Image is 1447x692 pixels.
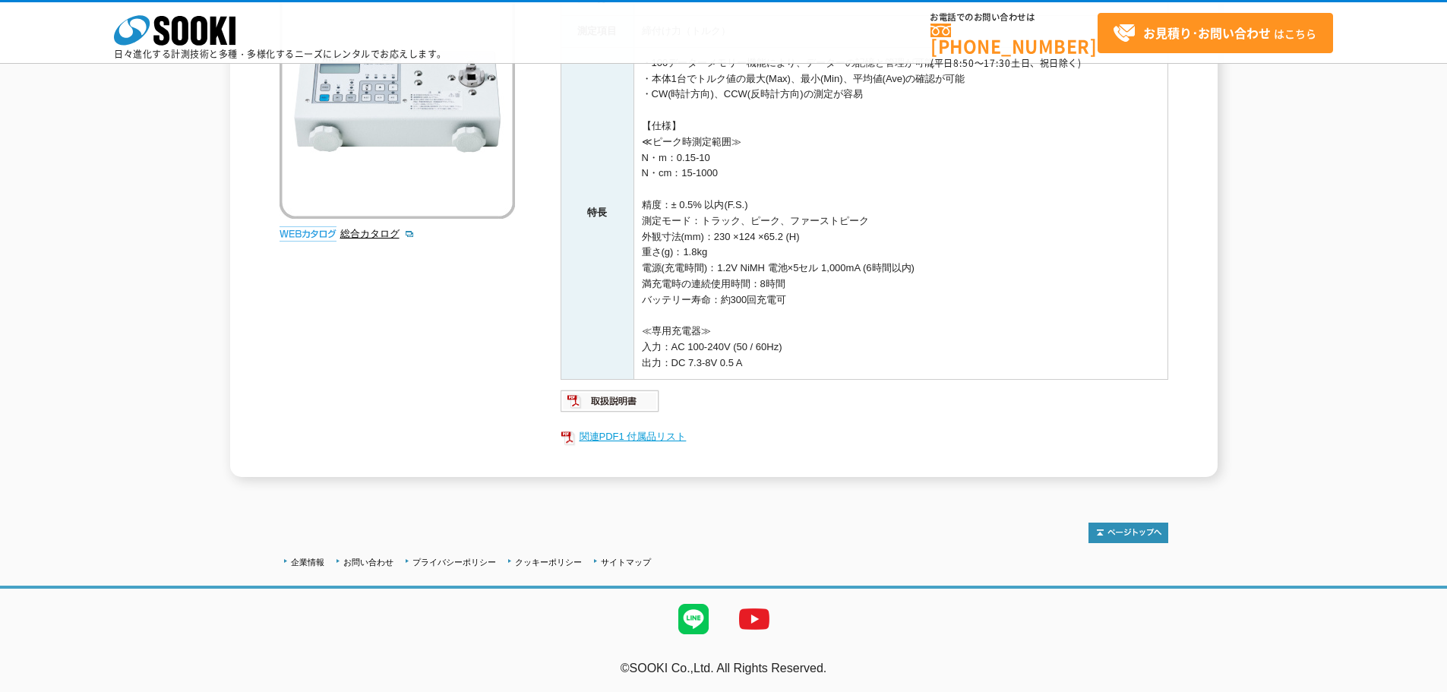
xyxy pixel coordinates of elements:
[561,427,1168,447] a: 関連PDF1 付属品リスト
[724,589,785,649] img: YouTube
[930,13,1098,22] span: お電話でのお問い合わせは
[280,226,336,242] img: webカタログ
[663,589,724,649] img: LINE
[340,228,415,239] a: 総合カタログ
[1098,13,1333,53] a: お見積り･お問い合わせはこちら
[953,56,975,70] span: 8:50
[561,389,660,413] img: 取扱説明書
[930,56,1081,70] span: (平日 ～ 土日、祝日除く)
[291,558,324,567] a: 企業情報
[561,399,660,410] a: 取扱説明書
[1113,22,1316,45] span: はこちら
[930,24,1098,55] a: [PHONE_NUMBER]
[984,56,1011,70] span: 17:30
[114,49,447,58] p: 日々進化する計測技術と多種・多様化するニーズにレンタルでお応えします。
[1088,523,1168,543] img: トップページへ
[633,47,1167,379] td: ・100データーメモリー機能により、データーの記憶と管理が可能 ・本体1台でトルク値の最大(Max)、最小(Min)、平均値(Ave)の確認が可能 ・CW(時計方向)、CCW(反時計方向)の測定...
[515,558,582,567] a: クッキーポリシー
[561,47,633,379] th: 特長
[601,558,651,567] a: サイトマップ
[343,558,393,567] a: お問い合わせ
[412,558,496,567] a: プライバシーポリシー
[1143,24,1271,42] strong: お見積り･お問い合わせ
[1389,677,1447,690] a: テストMail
